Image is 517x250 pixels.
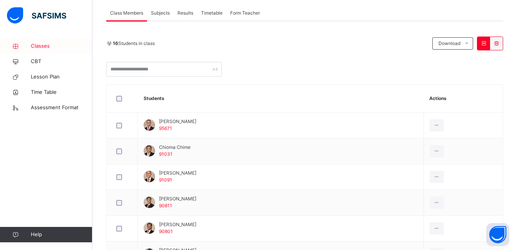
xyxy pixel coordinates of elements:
span: Chioma Chime [159,144,191,151]
span: 91031 [159,151,172,157]
b: 16 [113,40,118,46]
th: Students [138,85,424,113]
span: [PERSON_NAME] [159,170,196,177]
button: Open asap [486,223,509,246]
span: Results [177,10,193,17]
span: 95671 [159,125,172,131]
span: 91091 [159,177,172,183]
span: Subjects [151,10,170,17]
span: Class Members [110,10,143,17]
span: Timetable [201,10,223,17]
span: Classes [31,42,92,50]
span: [PERSON_NAME] [159,118,196,125]
span: Lesson Plan [31,73,92,81]
span: Assessment Format [31,104,92,112]
img: safsims [7,7,66,23]
span: Students in class [113,40,155,47]
span: [PERSON_NAME] [159,195,196,202]
span: CBT [31,58,92,65]
span: Download [438,40,460,47]
span: Time Table [31,88,92,96]
span: Help [31,231,92,238]
span: 90811 [159,203,172,208]
th: Actions [423,85,503,113]
span: 90801 [159,228,173,234]
span: Form Teacher [230,10,260,17]
span: [PERSON_NAME] [159,221,196,228]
